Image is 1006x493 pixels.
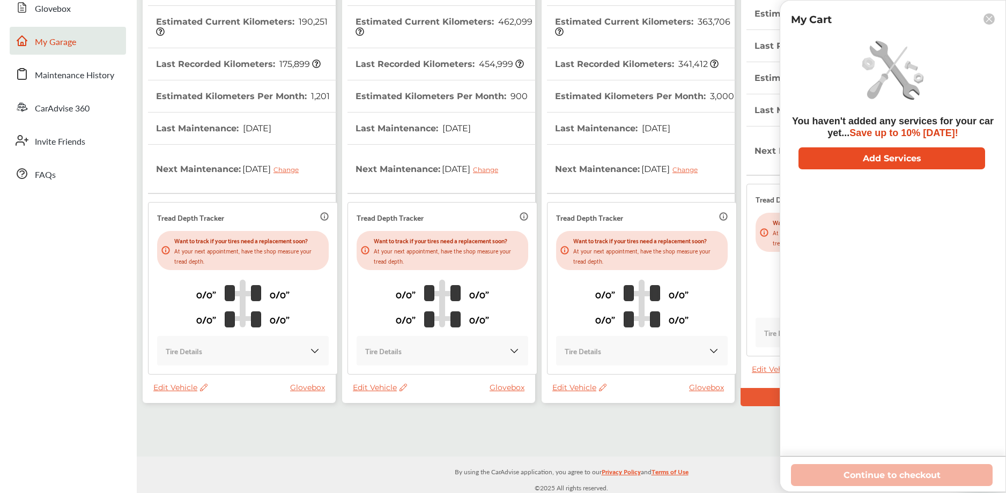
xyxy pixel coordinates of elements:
[35,2,71,16] span: Glovebox
[741,388,935,406] div: Default
[356,6,537,48] th: Estimated Current Kilometers :
[357,211,424,223] p: Tread Depth Tracker
[10,126,126,154] a: Invite Friends
[677,59,719,69] span: 341,412
[225,279,261,327] img: tire_track_logo.b900bcbc.svg
[640,123,670,133] span: [DATE]
[469,311,489,327] p: 0/0"
[652,466,689,482] a: Terms of Use
[555,145,706,193] th: Next Maintenance :
[490,383,530,392] a: Glovebox
[754,62,931,94] th: Estimated Kilometers Per Month :
[356,113,471,144] th: Last Maintenance :
[555,113,670,144] th: Last Maintenance :
[708,346,719,356] img: KOKaJQAAAABJRU5ErkJggg==
[156,17,330,37] span: 190,251
[35,102,90,116] span: CarAdvise 360
[556,211,623,223] p: Tread Depth Tracker
[754,94,856,126] th: Last Maintenance :
[555,80,734,112] th: Estimated Kilometers Per Month :
[509,346,520,356] img: KOKaJQAAAABJRU5ErkJggg==
[602,466,641,482] a: Privacy Policy
[792,116,994,138] span: You haven't added any services for your car yet...
[424,279,461,327] img: tire_track_logo.b900bcbc.svg
[156,145,307,193] th: Next Maintenance :
[166,345,202,357] p: Tire Details
[469,286,489,302] p: 0/0"
[396,286,416,302] p: 0/0"
[309,346,320,356] img: KOKaJQAAAABJRU5ErkJggg==
[573,245,723,266] p: At your next appointment, have the shop measure your tread depth.
[35,168,56,182] span: FAQs
[624,279,660,327] img: tire_track_logo.b900bcbc.svg
[573,235,723,245] p: Want to track if your tires need a replacement soon?
[374,235,524,245] p: Want to track if your tires need a replacement soon?
[555,6,737,48] th: Estimated Current Kilometers :
[241,123,271,133] span: [DATE]
[708,91,734,101] span: 3,000
[477,59,524,69] span: 454,999
[241,155,307,182] span: [DATE]
[35,69,114,83] span: Maintenance History
[752,364,806,374] span: Edit Vehicle
[10,27,126,55] a: My Garage
[672,166,703,174] div: Change
[356,48,524,80] th: Last Recorded Kilometers :
[273,166,304,174] div: Change
[174,235,324,245] p: Want to track if your tires need a replacement soon?
[365,345,402,357] p: Tire Details
[290,383,330,392] a: Glovebox
[440,155,506,182] span: [DATE]
[196,311,216,327] p: 0/0"
[153,383,208,392] span: Edit Vehicle
[356,80,528,112] th: Estimated Kilometers Per Month :
[849,128,958,138] span: Save up to 10% [DATE]!
[278,59,321,69] span: 175,899
[689,383,729,392] a: Glovebox
[353,383,407,392] span: Edit Vehicle
[640,155,706,182] span: [DATE]
[10,60,126,88] a: Maintenance History
[137,466,1006,477] p: By using the CarAdvise application, you agree to our and
[356,17,535,37] span: 462,099
[396,311,416,327] p: 0/0"
[595,286,615,302] p: 0/0"
[196,286,216,302] p: 0/0"
[356,145,506,193] th: Next Maintenance :
[156,48,321,80] th: Last Recorded Kilometers :
[35,135,85,149] span: Invite Friends
[791,13,832,26] p: My Cart
[798,147,985,169] button: Add Services
[565,345,601,357] p: Tire Details
[156,113,271,144] th: Last Maintenance :
[473,166,504,174] div: Change
[555,48,719,80] th: Last Recorded Kilometers :
[773,227,923,248] p: At your next appointment, have the shop measure your tread depth.
[157,211,224,223] p: Tread Depth Tracker
[754,126,905,175] th: Next Maintenance :
[595,311,615,327] p: 0/0"
[754,30,916,62] th: Last Recorded Kilometers :
[374,245,524,266] p: At your next appointment, have the shop measure your tread depth.
[773,217,923,227] p: Want to track if your tires need a replacement soon?
[156,6,338,48] th: Estimated Current Kilometers :
[756,193,823,205] p: Tread Depth Tracker
[441,123,471,133] span: [DATE]
[35,35,76,49] span: My Garage
[669,286,689,302] p: 0/0"
[270,311,290,327] p: 0/0"
[174,245,324,266] p: At your next appointment, have the shop measure your tread depth.
[509,91,528,101] span: 900
[669,311,689,327] p: 0/0"
[552,383,606,392] span: Edit Vehicle
[764,326,801,339] p: Tire Details
[156,80,330,112] th: Estimated Kilometers Per Month :
[10,160,126,188] a: FAQs
[270,286,290,302] p: 0/0"
[309,91,330,101] span: 1,201
[555,17,733,37] span: 363,706
[10,93,126,121] a: CarAdvise 360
